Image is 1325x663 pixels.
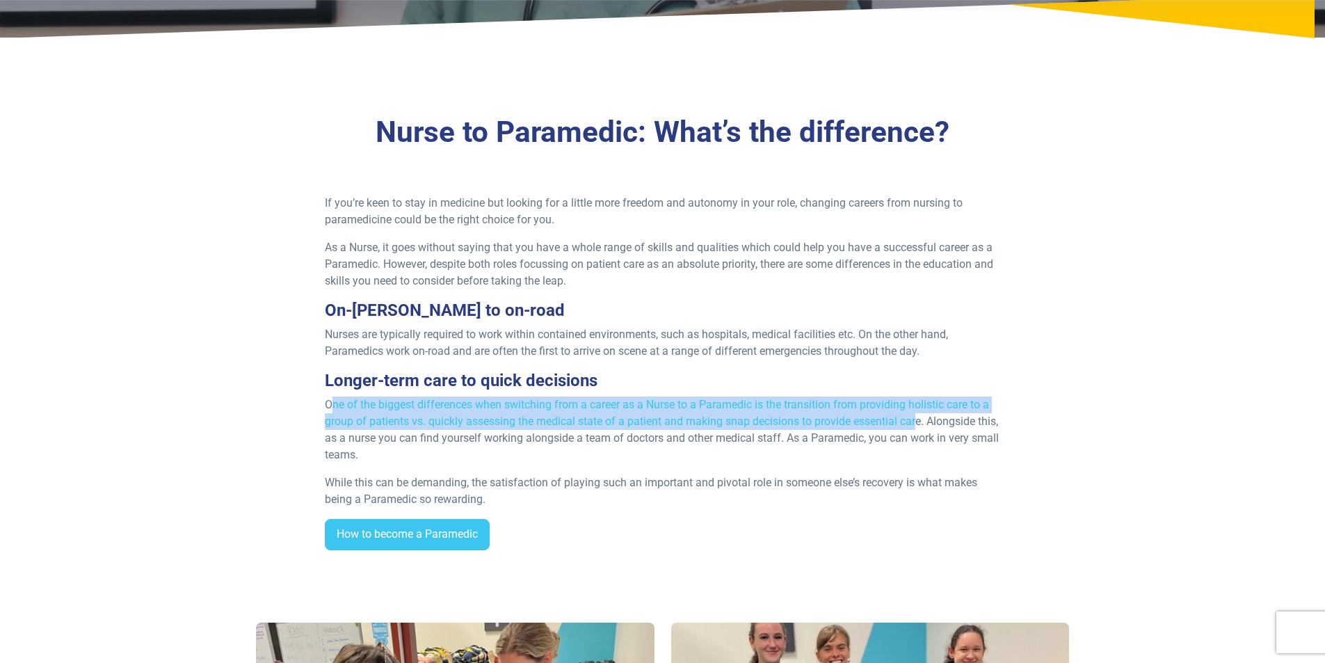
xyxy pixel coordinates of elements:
[325,326,1000,360] p: Nurses are typically required to work within contained environments, such as hospitals, medical f...
[325,196,963,226] span: If you’re keen to stay in medicine but looking for a little more freedom and autonomy in your rol...
[325,371,597,390] strong: Longer-term care to quick decisions
[325,239,1000,289] p: As a Nurse, it goes without saying that you have a whole range of skills and qualities which coul...
[325,397,1000,463] p: One of the biggest differences when switching from a career as a Nurse to a Paramedic is the tran...
[325,301,565,320] strong: On-[PERSON_NAME] to on-road
[256,115,1070,150] h3: Nurse to Paramedic: What’s the difference?
[325,519,490,551] a: How to become a Paramedic
[325,474,1000,508] p: While this can be demanding, the satisfaction of playing such an important and pivotal role in so...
